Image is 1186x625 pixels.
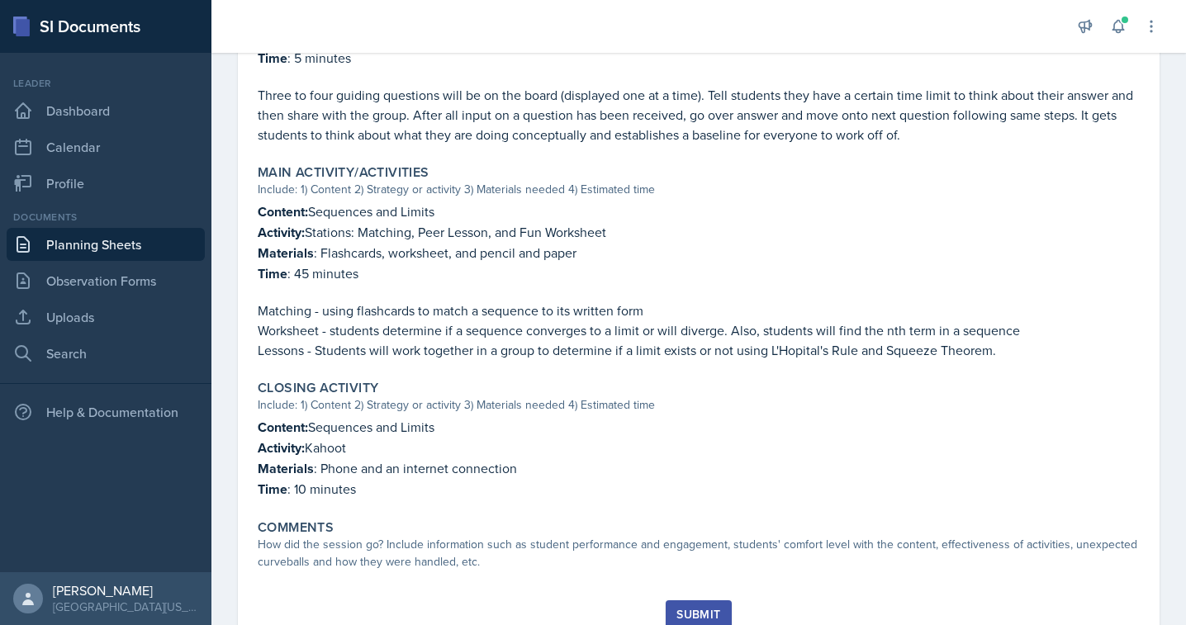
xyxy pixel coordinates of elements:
a: Observation Forms [7,264,205,297]
div: Help & Documentation [7,395,205,429]
a: Dashboard [7,94,205,127]
strong: Time [258,264,287,283]
a: Planning Sheets [7,228,205,261]
p: Sequences and Limits [258,201,1140,222]
p: Three to four guiding questions will be on the board (displayed one at a time). Tell students the... [258,85,1140,144]
p: : 10 minutes [258,479,1140,500]
div: Documents [7,210,205,225]
a: Calendar [7,130,205,163]
strong: Materials [258,459,314,478]
strong: Activity: [258,223,305,242]
p: Matching - using flashcards to match a sequence to its written form [258,301,1140,320]
a: Uploads [7,301,205,334]
div: [PERSON_NAME] [53,582,198,599]
p: : 5 minutes [258,48,1140,69]
div: Submit [676,608,720,621]
p: : Phone and an internet connection [258,458,1140,479]
p: : Flashcards, worksheet, and pencil and paper [258,243,1140,263]
div: Leader [7,76,205,91]
strong: Activity: [258,438,305,457]
strong: Content: [258,202,308,221]
div: How did the session go? Include information such as student performance and engagement, students'... [258,536,1140,571]
p: Stations: Matching, Peer Lesson, and Fun Worksheet [258,222,1140,243]
div: Include: 1) Content 2) Strategy or activity 3) Materials needed 4) Estimated time [258,181,1140,198]
label: Comments [258,519,334,536]
div: [GEOGRAPHIC_DATA][US_STATE] in [GEOGRAPHIC_DATA] [53,599,198,615]
p: Sequences and Limits [258,417,1140,438]
label: Main Activity/Activities [258,164,429,181]
p: Kahoot [258,438,1140,458]
strong: Time [258,480,287,499]
strong: Time [258,49,287,68]
a: Profile [7,167,205,200]
p: Lessons - Students will work together in a group to determine if a limit exists or not using L'Ho... [258,340,1140,360]
p: Worksheet - students determine if a sequence converges to a limit or will diverge. Also, students... [258,320,1140,340]
p: : 45 minutes [258,263,1140,284]
strong: Materials [258,244,314,263]
div: Include: 1) Content 2) Strategy or activity 3) Materials needed 4) Estimated time [258,396,1140,414]
label: Closing Activity [258,380,378,396]
a: Search [7,337,205,370]
strong: Content: [258,418,308,437]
